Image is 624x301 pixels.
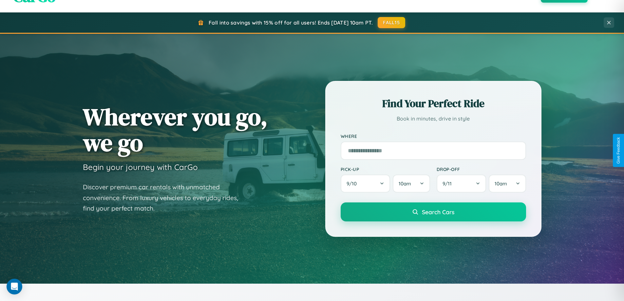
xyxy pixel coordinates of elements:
div: Give Feedback [616,137,621,164]
button: FALL15 [378,17,405,28]
span: 10am [495,180,507,187]
p: Discover premium car rentals with unmatched convenience. From luxury vehicles to everyday rides, ... [83,182,247,214]
span: Search Cars [422,208,454,216]
h2: Find Your Perfect Ride [341,96,526,111]
h3: Begin your journey with CarGo [83,162,198,172]
label: Drop-off [437,166,526,172]
p: Book in minutes, drive in style [341,114,526,123]
span: 9 / 10 [347,180,360,187]
label: Where [341,133,526,139]
span: 10am [399,180,411,187]
button: Search Cars [341,202,526,221]
button: 9/11 [437,175,486,193]
span: Fall into savings with 15% off for all users! Ends [DATE] 10am PT. [209,19,373,26]
span: 9 / 11 [443,180,455,187]
button: 9/10 [341,175,390,193]
label: Pick-up [341,166,430,172]
button: 10am [489,175,526,193]
div: Open Intercom Messenger [7,279,22,294]
h1: Wherever you go, we go [83,104,268,156]
button: 10am [393,175,430,193]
